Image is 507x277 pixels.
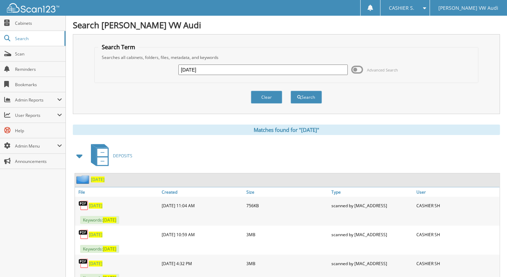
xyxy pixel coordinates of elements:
img: folder2.png [76,175,91,184]
div: [DATE] 4:32 PM [160,256,245,270]
span: Announcements [15,158,62,164]
div: CASHIER SH [415,199,500,212]
div: [DATE] 11:04 AM [160,199,245,212]
a: File [75,187,160,197]
span: User Reports [15,112,57,118]
div: [DATE] 10:59 AM [160,227,245,241]
a: Type [330,187,415,197]
span: DEPOSITS [113,153,132,159]
span: Reminders [15,66,62,72]
img: PDF.png [78,200,89,211]
span: Keywords: [80,216,119,224]
div: 756KB [245,199,330,212]
span: Cabinets [15,20,62,26]
a: [DATE] [89,203,102,209]
span: [DATE] [103,246,116,252]
button: Clear [251,91,282,104]
div: CASHIER SH [415,227,500,241]
a: Created [160,187,245,197]
div: scanned by [MAC_ADDRESS] [330,227,415,241]
a: Size [245,187,330,197]
span: Admin Reports [15,97,57,103]
div: 3MB [245,227,330,241]
span: Admin Menu [15,143,57,149]
div: CASHIER SH [415,256,500,270]
button: Search [291,91,322,104]
a: [DATE] [89,232,102,238]
a: [DATE] [89,261,102,267]
div: Searches all cabinets, folders, files, metadata, and keywords [98,54,474,60]
span: Scan [15,51,62,57]
a: [DATE] [91,177,105,182]
a: User [415,187,500,197]
legend: Search Term [98,43,139,51]
img: PDF.png [78,258,89,269]
a: DEPOSITS [87,142,132,170]
span: [PERSON_NAME] VW Audi [438,6,498,10]
div: scanned by [MAC_ADDRESS] [330,256,415,270]
img: PDF.png [78,229,89,240]
span: Keywords: [80,245,119,253]
span: Bookmarks [15,82,62,88]
span: Advanced Search [367,67,398,73]
span: Help [15,128,62,134]
span: Search [15,36,61,42]
iframe: Chat Widget [472,244,507,277]
h1: Search [PERSON_NAME] VW Audi [73,19,500,31]
div: Matches found for "[DATE]" [73,125,500,135]
img: scan123-logo-white.svg [7,3,59,13]
div: 3MB [245,256,330,270]
span: [DATE] [103,217,116,223]
div: scanned by [MAC_ADDRESS] [330,199,415,212]
span: CASHIER S. [389,6,414,10]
